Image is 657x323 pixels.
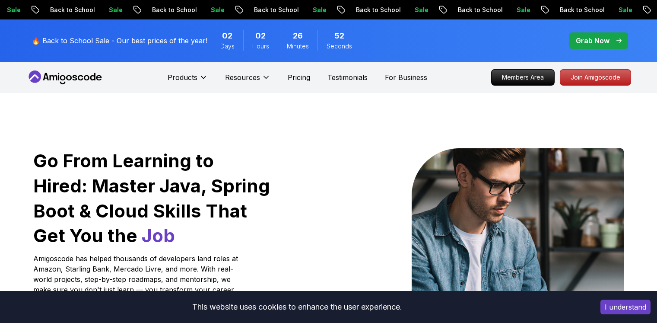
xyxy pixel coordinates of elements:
[81,6,140,14] p: Back to School
[168,72,197,83] p: Products
[6,297,587,317] div: This website uses cookies to enhance the user experience.
[183,6,242,14] p: Back to School
[334,30,344,42] span: 52 Seconds
[222,30,232,42] span: 2 Days
[560,70,631,85] p: Join Amigoscode
[140,6,168,14] p: Sale
[446,6,473,14] p: Sale
[32,35,207,46] p: 🔥 Back to School Sale - Our best prices of the year!
[489,6,548,14] p: Back to School
[252,42,269,51] span: Hours
[33,253,241,295] p: Amigoscode has helped thousands of developers land roles at Amazon, Starling Bank, Mercado Livre,...
[560,69,631,86] a: Join Amigoscode
[168,72,208,90] button: Products
[591,6,650,14] p: Back to School
[242,6,270,14] p: Sale
[576,35,609,46] p: Grab Now
[387,6,446,14] p: Back to School
[327,42,352,51] span: Seconds
[385,72,427,83] a: For Business
[293,30,303,42] span: 26 Minutes
[548,6,575,14] p: Sale
[600,300,651,314] button: Accept cookies
[38,6,66,14] p: Sale
[492,70,554,85] p: Members Area
[491,69,555,86] a: Members Area
[225,72,260,83] p: Resources
[33,148,271,248] h1: Go From Learning to Hired: Master Java, Spring Boot & Cloud Skills That Get You the
[287,42,309,51] span: Minutes
[285,6,344,14] p: Back to School
[288,72,310,83] a: Pricing
[142,224,175,246] span: Job
[327,72,368,83] a: Testimonials
[344,6,371,14] p: Sale
[220,42,235,51] span: Days
[255,30,266,42] span: 2 Hours
[225,72,270,90] button: Resources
